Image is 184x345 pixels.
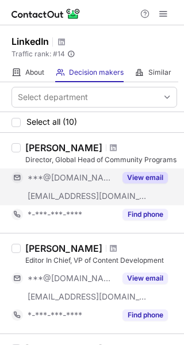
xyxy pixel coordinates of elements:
div: Editor In Chief, VP of Content Development [25,255,177,266]
h1: LinkedIn [11,34,49,48]
span: ***@[DOMAIN_NAME] [28,273,116,283]
img: ContactOut v5.3.10 [11,7,80,21]
div: [PERSON_NAME] [25,243,102,254]
span: About [25,68,44,77]
div: [PERSON_NAME] [25,142,102,154]
button: Reveal Button [122,172,168,183]
button: Reveal Button [122,273,168,284]
span: Select all (10) [26,117,77,126]
button: Reveal Button [122,209,168,220]
span: [EMAIL_ADDRESS][DOMAIN_NAME] [28,292,147,302]
span: Similar [148,68,171,77]
span: ***@[DOMAIN_NAME] [28,172,116,183]
span: Traffic rank: # 14 [11,50,65,58]
span: Decision makers [69,68,124,77]
div: Director, Global Head of Community Programs [25,155,177,165]
button: Reveal Button [122,309,168,321]
div: Select department [18,91,88,103]
span: [EMAIL_ADDRESS][DOMAIN_NAME] [28,191,147,201]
